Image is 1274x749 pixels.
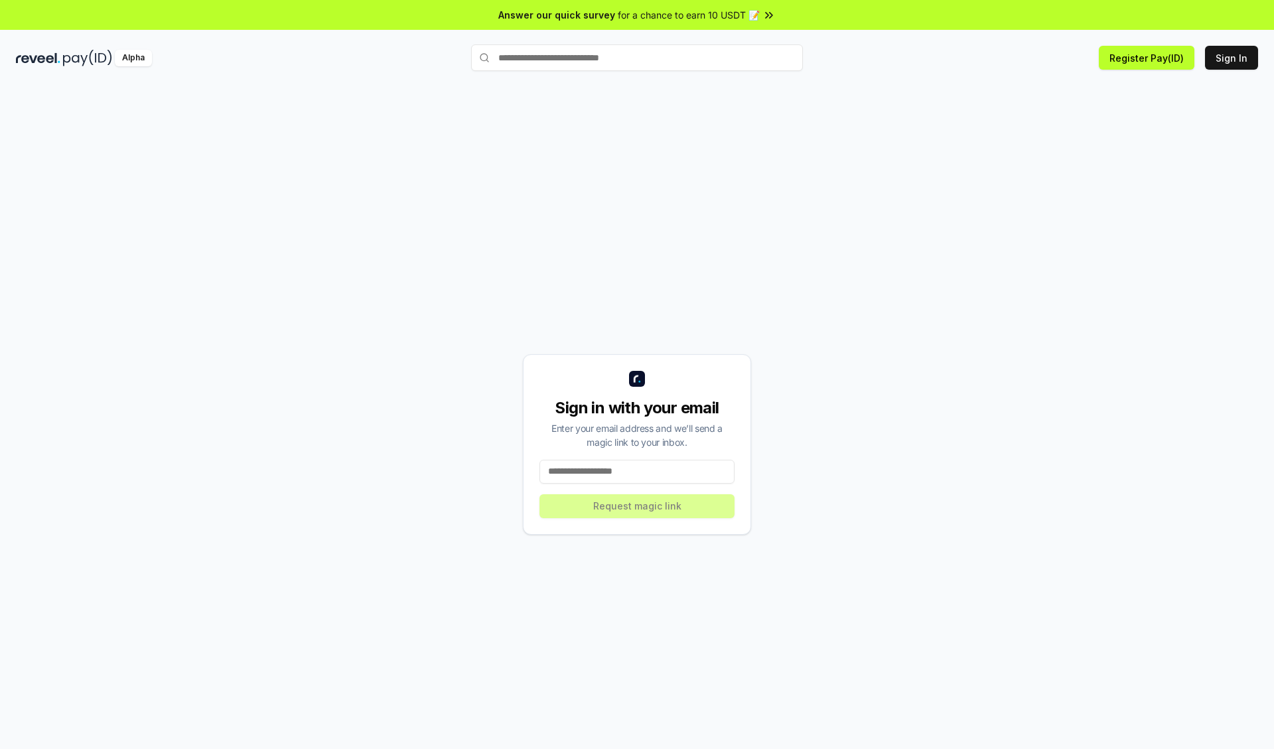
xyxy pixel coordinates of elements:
div: Alpha [115,50,152,66]
img: reveel_dark [16,50,60,66]
span: for a chance to earn 10 USDT 📝 [618,8,760,22]
div: Sign in with your email [539,397,735,419]
span: Answer our quick survey [498,8,615,22]
img: pay_id [63,50,112,66]
img: logo_small [629,371,645,387]
button: Register Pay(ID) [1099,46,1194,70]
div: Enter your email address and we’ll send a magic link to your inbox. [539,421,735,449]
button: Sign In [1205,46,1258,70]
